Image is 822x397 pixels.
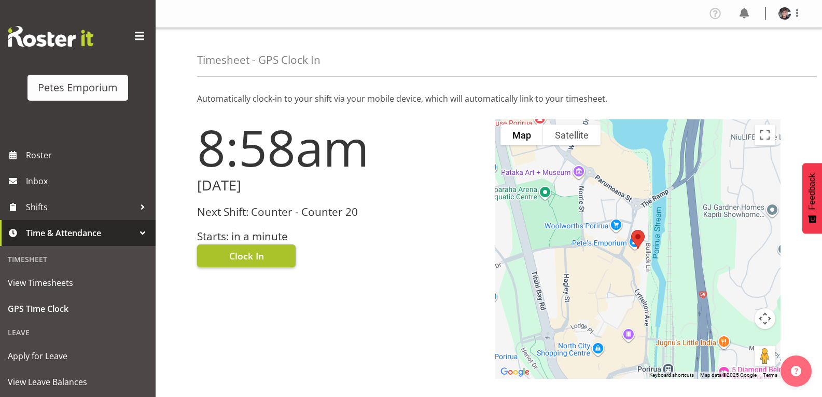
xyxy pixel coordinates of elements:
[197,206,483,218] h3: Next Shift: Counter - Counter 20
[229,249,264,263] span: Clock In
[3,369,153,395] a: View Leave Balances
[755,308,775,329] button: Map camera controls
[498,365,532,379] img: Google
[763,372,777,378] a: Terms (opens in new tab)
[26,147,150,163] span: Roster
[197,54,321,66] h4: Timesheet - GPS Clock In
[500,125,543,145] button: Show street map
[649,372,694,379] button: Keyboard shortcuts
[3,249,153,270] div: Timesheet
[791,366,801,376] img: help-xxl-2.png
[543,125,601,145] button: Show satellite imagery
[3,296,153,322] a: GPS Time Clock
[755,125,775,145] button: Toggle fullscreen view
[197,119,483,175] h1: 8:58am
[778,7,791,20] img: michelle-whaleb4506e5af45ffd00a26cc2b6420a9100.png
[8,26,93,47] img: Rosterit website logo
[802,163,822,234] button: Feedback - Show survey
[498,365,532,379] a: Open this area in Google Maps (opens a new window)
[8,348,148,364] span: Apply for Leave
[8,301,148,317] span: GPS Time Clock
[755,346,775,366] button: Drag Pegman onto the map to open Street View
[197,244,296,267] button: Clock In
[8,275,148,291] span: View Timesheets
[3,322,153,343] div: Leave
[8,374,148,390] span: View Leave Balances
[807,173,817,210] span: Feedback
[3,343,153,369] a: Apply for Leave
[26,173,150,189] span: Inbox
[26,225,135,241] span: Time & Attendance
[26,199,135,215] span: Shifts
[38,80,118,95] div: Petes Emporium
[197,230,483,242] h3: Starts: in a minute
[3,270,153,296] a: View Timesheets
[197,177,483,194] h2: [DATE]
[197,92,781,105] p: Automatically clock-in to your shift via your mobile device, which will automatically link to you...
[700,372,757,378] span: Map data ©2025 Google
